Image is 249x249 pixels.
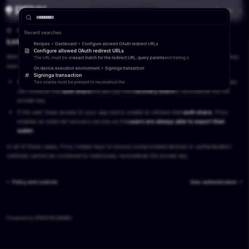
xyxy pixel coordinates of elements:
b: Signing [34,72,51,78]
b: exact match for the redirect URL; query params [73,55,164,60]
p: The URL must be an and trailing s [34,55,214,60]
p: Two shares must be present to reconstruct the [34,79,214,85]
div: Configure allowed OAuth redirect URLs [34,48,124,54]
b: Signing [105,66,120,71]
div: Recipes [34,41,50,47]
div: On device execution environment [34,66,100,71]
span: Recent searches [24,29,61,36]
div: a transaction [105,66,144,71]
div: a transaction [34,72,82,78]
div: Dashboard [55,41,77,47]
div: Configure allowed OAuth redirect URLs [82,41,158,47]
